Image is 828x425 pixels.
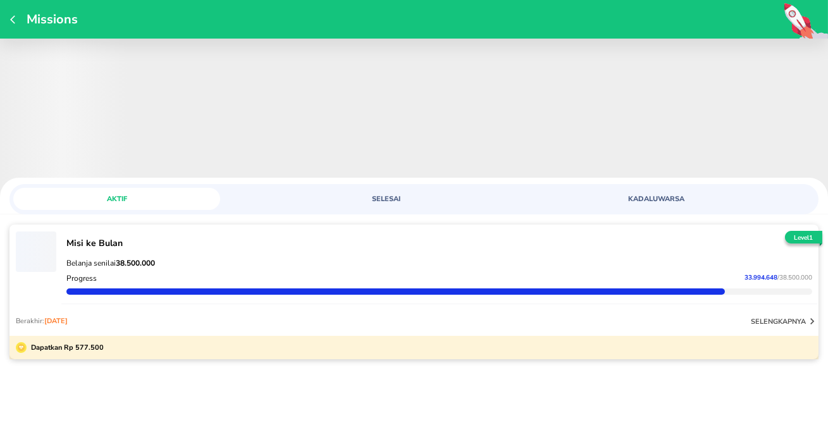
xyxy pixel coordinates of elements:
[116,258,155,268] strong: 38.500.000
[283,188,545,210] a: SELESAI
[560,194,752,204] span: KADALUWARSA
[27,342,104,353] p: Dapatkan Rp 577.500
[9,184,819,210] div: loyalty mission tabs
[21,194,213,204] span: AKTIF
[751,315,819,328] button: selengkapnya
[16,231,56,271] button: ‌
[16,231,56,272] span: ‌
[16,316,68,326] p: Berakhir:
[290,194,482,204] span: SELESAI
[44,316,68,326] span: [DATE]
[13,188,275,210] a: AKTIF
[777,273,812,282] span: / 38.500.000
[66,258,155,268] span: Belanja senilai
[66,237,812,249] p: Misi ke Bulan
[553,188,815,210] a: KADALUWARSA
[20,11,78,28] p: Missions
[745,273,777,282] span: 33.994.648
[782,233,825,243] p: Level 1
[751,317,806,326] p: selengkapnya
[66,273,97,283] p: Progress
